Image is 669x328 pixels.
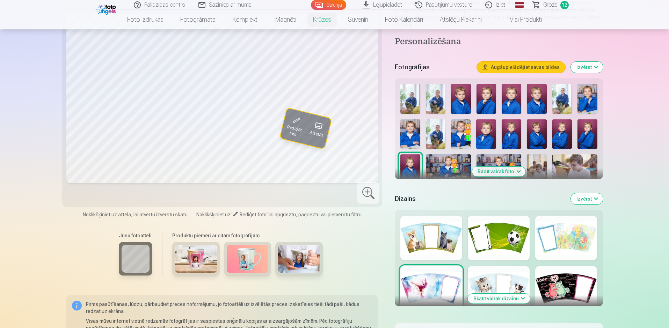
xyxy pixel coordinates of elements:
h5: Fotogrāfijas [395,62,471,72]
a: Foto kalendāri [377,10,431,29]
button: Izvērst [571,193,603,204]
a: Komplekti [224,10,267,29]
a: Atslēgu piekariņi [431,10,490,29]
button: Skatīt vairāk dizainu [468,294,530,303]
button: Izvērst [571,62,603,73]
span: Noklikšķiniet uz [196,212,231,217]
span: Noklikšķiniet uz attēla, lai atvērtu izvērstu skatu [83,211,188,218]
p: Pirms pasūtīšanas, lūdzu, pārbaudiet preces noformējumu, jo fotoattēli uz izvēlētās preces izskat... [86,301,373,315]
h6: Jūsu fotoattēli [119,232,152,239]
a: Foto izdrukas [119,10,172,29]
a: Fotogrāmata [172,10,224,29]
button: Augšupielādējiet savas bildes [477,62,565,73]
span: Grozs [543,1,558,9]
span: lai apgrieztu, pagrieztu vai piemērotu filtru [269,212,362,217]
span: Rediģēt foto [240,212,267,217]
a: Visi produkti [490,10,550,29]
a: Magnēti [267,10,305,29]
span: Aizstāt [309,130,323,138]
img: /fa1 [96,3,118,15]
span: " [231,212,233,217]
h5: Dizains [395,194,565,204]
h4: Personalizēšana [395,36,603,48]
button: Aizstāt [303,113,331,148]
h6: Produktu piemēri ar citām fotogrāfijām [169,232,326,239]
a: Krūzes [305,10,340,29]
span: " [267,212,269,217]
a: Suvenīri [340,10,377,29]
button: Rādīt vairāk foto [472,167,525,176]
span: 12 [560,1,569,9]
span: Rediģēt foto [285,124,302,138]
button: Rediģēt foto [280,108,310,144]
